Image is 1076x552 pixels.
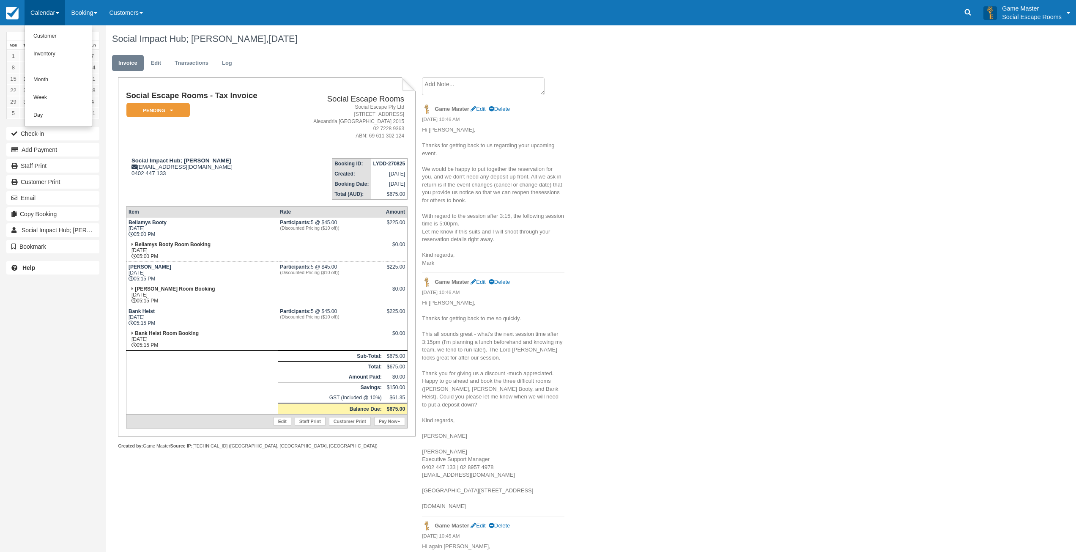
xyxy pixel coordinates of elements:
[145,55,167,71] a: Edit
[278,372,384,382] th: Amount Paid:
[1002,13,1062,21] p: Social Escape Rooms
[6,175,99,189] a: Customer Print
[371,179,408,189] td: [DATE]
[386,264,405,277] div: $225.00
[126,157,287,176] div: [EMAIL_ADDRESS][DOMAIN_NAME] 0402 447 133
[25,89,92,107] a: Week
[386,220,405,232] div: $225.00
[278,393,384,404] td: GST (Included @ 10%)
[7,50,20,62] a: 1
[86,73,99,85] a: 21
[280,314,382,319] em: (Discounted Pricing ($10 off))
[489,106,510,112] a: Delete
[129,220,167,225] strong: Bellamys Booty
[386,330,405,343] div: $0.00
[422,299,564,511] p: Hi [PERSON_NAME], Thanks for getting back to me so quickly. This all sounds great - what's the ne...
[118,443,143,448] strong: Created by:
[280,225,382,231] em: (Discounted Pricing ($10 off))
[489,522,510,529] a: Delete
[86,107,99,119] a: 11
[435,522,469,529] strong: Game Master
[269,33,298,44] span: [DATE]
[126,284,278,306] td: [DATE] 05:15 PM
[278,306,384,329] td: 5 @ $45.00
[135,286,215,292] strong: [PERSON_NAME] Room Booking
[22,264,35,271] b: Help
[280,308,311,314] strong: Participants
[86,50,99,62] a: 7
[126,102,187,118] a: Pending
[278,404,384,415] th: Balance Due:
[168,55,215,71] a: Transactions
[278,262,384,284] td: 5 @ $45.00
[422,289,564,298] em: [DATE] 10:46 AM
[332,169,371,179] th: Created:
[6,223,99,237] a: Social Impact Hub; [PERSON_NAME]
[6,127,99,140] button: Check-in
[7,73,20,85] a: 15
[20,107,33,119] a: 6
[7,62,20,73] a: 8
[126,239,278,262] td: [DATE] 05:00 PM
[435,106,469,112] strong: Game Master
[118,443,415,449] div: Game Master [TECHNICAL_ID] ([GEOGRAPHIC_DATA], [GEOGRAPHIC_DATA], [GEOGRAPHIC_DATA])
[384,382,408,393] td: $150.00
[386,286,405,299] div: $0.00
[374,417,405,426] a: Pay Now
[86,96,99,107] a: 4
[6,7,19,19] img: checkfront-main-nav-mini-logo.png
[371,169,408,179] td: [DATE]
[86,62,99,73] a: 14
[387,406,405,412] strong: $675.00
[278,382,384,393] th: Savings:
[471,522,485,529] a: Edit
[471,279,485,285] a: Edit
[7,107,20,119] a: 5
[126,103,190,118] em: Pending
[6,261,99,275] a: Help
[7,85,20,96] a: 22
[371,189,408,200] td: $675.00
[384,207,408,217] th: Amount
[386,242,405,254] div: $0.00
[7,41,20,50] th: Mon
[20,50,33,62] a: 2
[25,45,92,63] a: Inventory
[126,207,278,217] th: Item
[274,417,291,426] a: Edit
[373,161,405,167] strong: LYDD-270825
[20,96,33,107] a: 30
[126,91,287,100] h1: Social Escape Rooms - Tax Invoice
[216,55,238,71] a: Log
[7,96,20,107] a: 29
[280,220,311,225] strong: Participants
[422,126,564,267] p: Hi [PERSON_NAME], Thanks for getting back to us regarding your upcoming event. We would be happy ...
[1002,4,1062,13] p: Game Master
[332,159,371,169] th: Booking ID:
[384,372,408,382] td: $0.00
[471,106,485,112] a: Edit
[86,41,99,50] th: Sun
[278,362,384,372] th: Total:
[20,73,33,85] a: 16
[20,85,33,96] a: 23
[384,351,408,362] td: $675.00
[135,242,211,247] strong: Bellamys Booty Room Booking
[983,6,997,19] img: A3
[278,217,384,240] td: 5 @ $45.00
[112,34,906,44] h1: Social Impact Hub; [PERSON_NAME],
[22,227,122,233] span: Social Impact Hub; [PERSON_NAME]
[126,306,278,329] td: [DATE] 05:15 PM
[131,157,231,164] strong: Social Impact Hub; [PERSON_NAME]
[20,41,33,50] th: Tue
[129,308,155,314] strong: Bank Heist
[6,207,99,221] button: Copy Booking
[126,328,278,351] td: [DATE] 05:15 PM
[280,264,311,270] strong: Participants
[6,159,99,173] a: Staff Print
[6,143,99,157] button: Add Payment
[126,217,278,240] td: [DATE] 05:00 PM
[135,330,199,336] strong: Bank Heist Room Booking
[278,207,384,217] th: Rate
[295,417,326,426] a: Staff Print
